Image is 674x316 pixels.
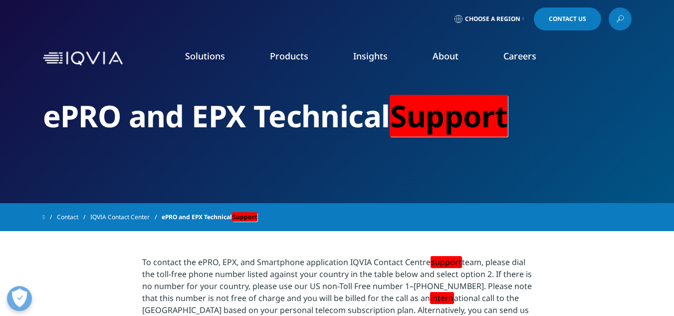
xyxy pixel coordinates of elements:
a: Contact [57,208,90,226]
span: Choose a Region [465,15,520,23]
span: Contact Us [549,16,586,22]
a: About [433,50,458,62]
em: support [431,256,462,268]
a: IQVIA Contact Center [90,208,162,226]
img: IQVIA Healthcare Information Technology and Pharma Clinical Research Company [43,51,123,66]
em: Support [390,95,508,137]
a: Products [270,50,308,62]
a: Contact Us [534,7,601,30]
nav: Primary [127,35,632,82]
span: ePRO and EPX Technical [162,208,257,226]
h2: ePRO and EPX Technical [43,97,632,135]
a: Solutions [185,50,225,62]
em: intern [430,292,454,304]
em: Support [232,212,257,222]
button: Open Preferences [7,286,32,311]
a: Insights [353,50,388,62]
a: Careers [503,50,536,62]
